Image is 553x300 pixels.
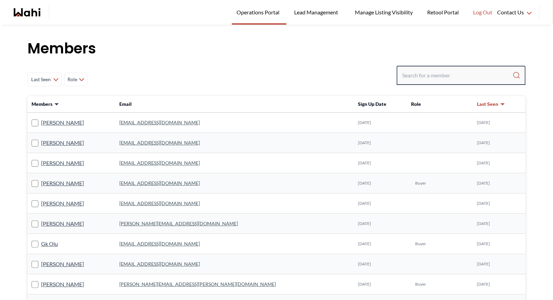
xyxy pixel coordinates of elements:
button: Last Seen [477,101,505,108]
a: [PERSON_NAME][EMAIL_ADDRESS][DOMAIN_NAME] [119,221,238,226]
a: [EMAIL_ADDRESS][DOMAIN_NAME] [119,200,200,206]
td: [DATE] [354,153,407,173]
a: [PERSON_NAME] [41,159,84,167]
a: [PERSON_NAME][EMAIL_ADDRESS][PERSON_NAME][DOMAIN_NAME] [119,281,276,287]
a: [EMAIL_ADDRESS][DOMAIN_NAME] [119,261,200,267]
button: Members [32,101,59,108]
span: Retool Portal [427,8,461,17]
span: Last Seen [477,101,498,108]
a: [PERSON_NAME] [41,199,84,208]
a: [PERSON_NAME] [41,260,84,268]
td: [DATE] [473,274,526,295]
td: [DATE] [354,234,407,254]
span: Buyer [415,180,426,186]
a: [EMAIL_ADDRESS][DOMAIN_NAME] [119,241,200,247]
a: [EMAIL_ADDRESS][DOMAIN_NAME] [119,140,200,146]
span: Sign Up Date [358,101,386,107]
span: Members [32,101,52,108]
td: [DATE] [473,254,526,274]
span: Email [119,101,132,107]
a: [PERSON_NAME] [41,179,84,188]
td: [DATE] [354,133,407,153]
a: [PERSON_NAME] [41,118,84,127]
a: Wahi homepage [14,8,40,16]
a: [PERSON_NAME] [41,280,84,289]
td: [DATE] [473,113,526,133]
span: Buyer [415,241,426,247]
span: Lead Management [294,8,340,17]
span: Log Out [473,8,492,17]
span: Operations Portal [237,8,282,17]
span: Role [68,73,77,86]
td: [DATE] [473,153,526,173]
span: Manage Listing Visibility [353,8,415,17]
td: [DATE] [354,214,407,234]
td: [DATE] [354,173,407,193]
td: [DATE] [354,193,407,214]
a: Gk Olu [41,239,58,248]
input: Search input [402,69,513,82]
td: [DATE] [473,133,526,153]
a: [EMAIL_ADDRESS][DOMAIN_NAME] [119,160,200,166]
td: [DATE] [473,214,526,234]
td: [DATE] [473,193,526,214]
td: [DATE] [473,173,526,193]
a: [EMAIL_ADDRESS][DOMAIN_NAME] [119,180,200,186]
td: [DATE] [473,234,526,254]
td: [DATE] [354,254,407,274]
a: [PERSON_NAME] [41,219,84,228]
td: [DATE] [354,274,407,295]
a: [PERSON_NAME] [41,138,84,147]
a: [EMAIL_ADDRESS][DOMAIN_NAME] [119,120,200,125]
span: Last Seen [31,73,52,86]
span: Buyer [415,282,426,287]
h1: Members [27,38,526,59]
td: [DATE] [354,113,407,133]
span: Role [411,101,421,107]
